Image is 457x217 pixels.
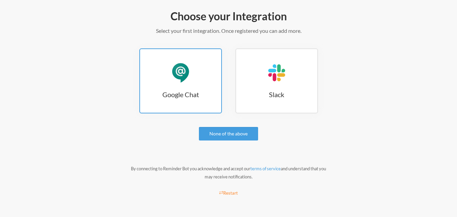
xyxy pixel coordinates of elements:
[140,90,221,99] h3: Google Chat
[219,190,238,196] small: Restart
[32,9,425,23] h2: Choose your Integration
[236,90,317,99] h3: Slack
[32,27,425,35] p: Select your first integration. Once registered you can add more.
[250,166,281,171] a: terms of service
[199,127,258,140] a: None of the above
[131,166,326,179] small: By connecting to Reminder Bot you acknowledge and accept our and understand that you may receive ...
